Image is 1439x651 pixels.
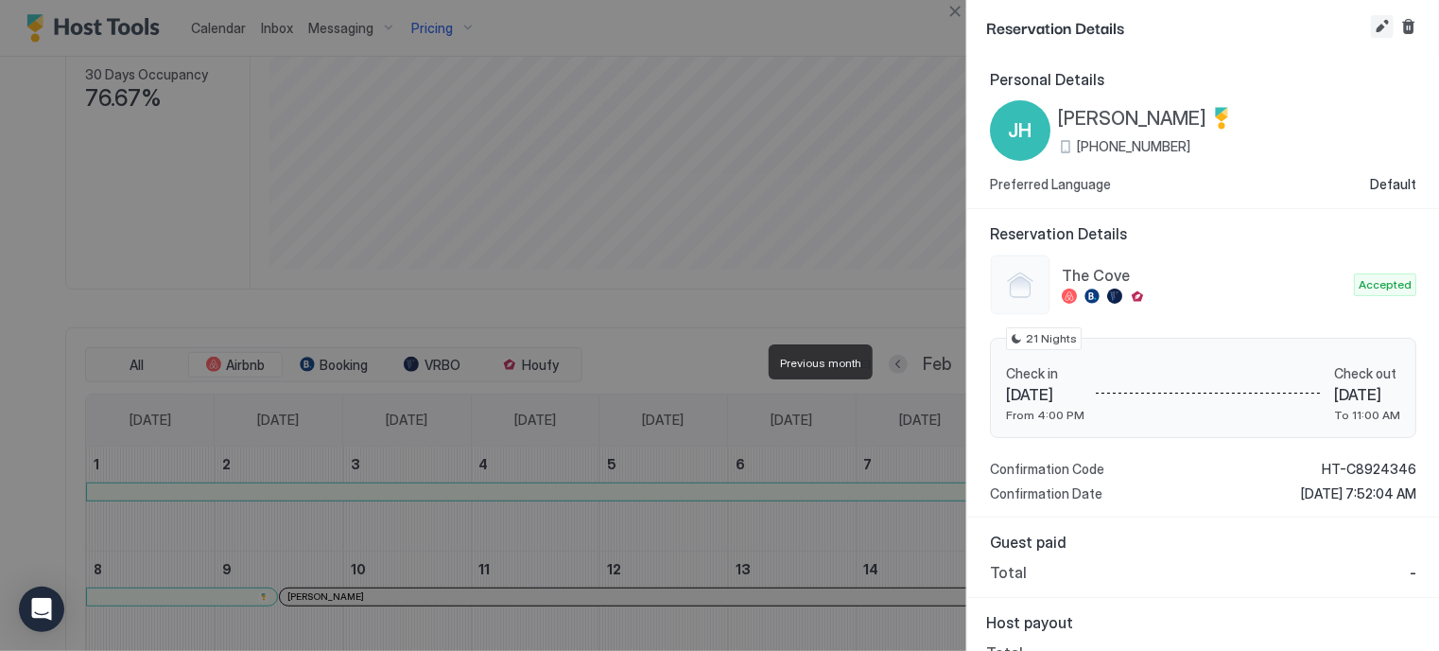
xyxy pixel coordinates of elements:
[986,15,1367,39] span: Reservation Details
[1058,107,1206,131] span: [PERSON_NAME]
[1026,330,1077,347] span: 21 Nights
[1371,15,1394,38] button: Edit reservation
[1370,176,1416,193] span: Default
[990,224,1416,243] span: Reservation Details
[990,485,1102,502] span: Confirmation Date
[1334,385,1400,404] span: [DATE]
[986,613,1420,632] span: Host payout
[1322,461,1416,478] span: HT-C8924346
[1334,365,1400,382] span: Check out
[1359,276,1412,293] span: Accepted
[990,176,1111,193] span: Preferred Language
[780,356,861,370] span: Previous month
[990,70,1416,89] span: Personal Details
[1009,116,1032,145] span: JH
[1006,365,1084,382] span: Check in
[1301,485,1416,502] span: [DATE] 7:52:04 AM
[1077,138,1190,155] span: [PHONE_NUMBER]
[990,461,1104,478] span: Confirmation Code
[990,533,1416,552] span: Guest paid
[1334,408,1400,422] span: To 11:00 AM
[1006,385,1084,404] span: [DATE]
[1006,408,1084,422] span: From 4:00 PM
[19,587,64,632] div: Open Intercom Messenger
[1397,15,1420,38] button: Cancel reservation
[990,563,1027,582] span: Total
[1410,563,1416,582] span: -
[1062,266,1346,285] span: The Cove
